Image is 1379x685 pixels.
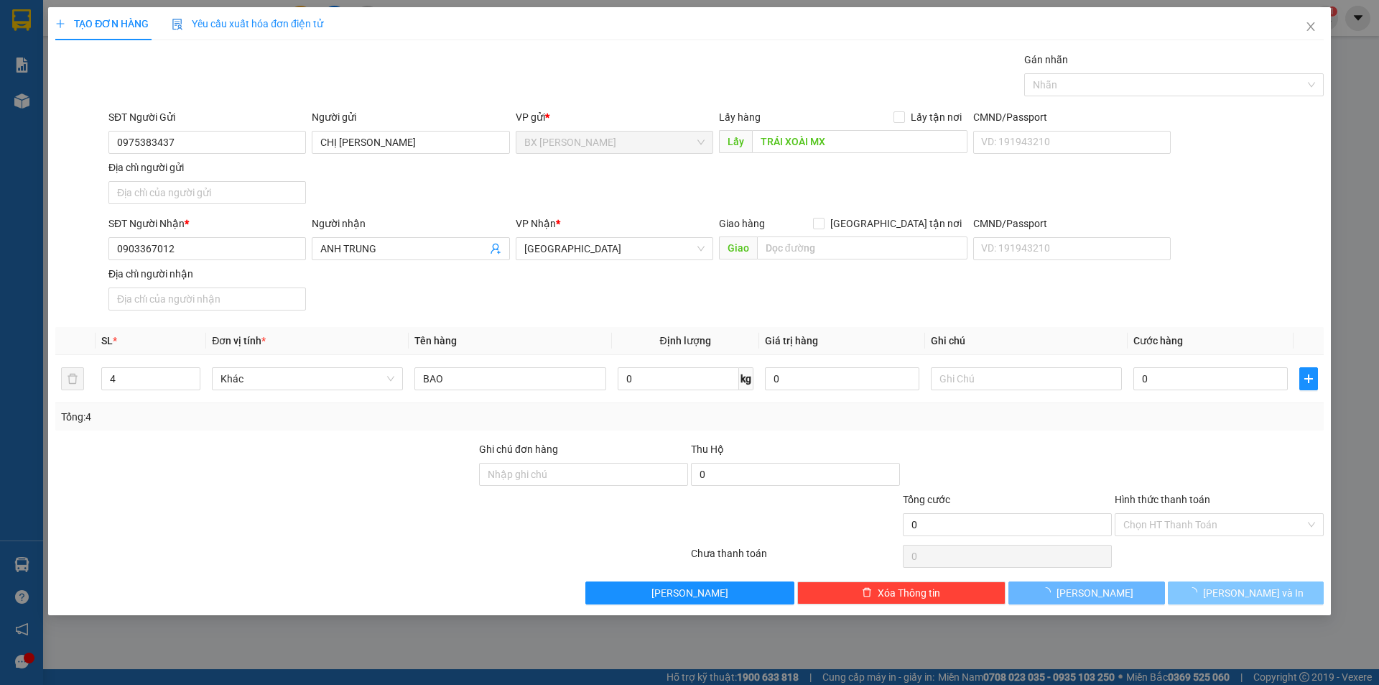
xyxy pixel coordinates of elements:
div: Địa chỉ người nhận [108,266,306,282]
div: VP gửi [516,109,713,125]
label: Gán nhãn [1024,54,1068,65]
div: Địa chỉ người gửi [108,160,306,175]
button: [PERSON_NAME] và In [1168,581,1324,604]
span: Lấy hàng [719,111,761,123]
span: delete [862,587,872,599]
span: Giao [719,236,757,259]
span: Yêu cầu xuất hóa đơn điện tử [172,18,323,29]
button: [PERSON_NAME] [1008,581,1164,604]
span: [PERSON_NAME] [651,585,728,601]
label: Hình thức thanh toán [1115,494,1210,505]
span: Lấy tận nơi [905,109,967,125]
input: Địa chỉ của người nhận [108,288,306,311]
input: Địa chỉ của người gửi [108,181,306,204]
span: loading [1041,587,1057,597]
span: TẠO ĐƠN HÀNG [55,18,149,29]
span: Định lượng [660,335,711,346]
input: Dọc đường [752,130,967,153]
div: SĐT Người Nhận [108,216,306,231]
input: Ghi chú đơn hàng [479,463,688,486]
span: [GEOGRAPHIC_DATA] tận nơi [825,216,967,231]
span: kg [739,367,753,390]
div: Người nhận [312,216,509,231]
div: SĐT Người Gửi [108,109,306,125]
th: Ghi chú [925,327,1128,355]
span: Giá trị hàng [765,335,818,346]
span: Khác [220,368,394,390]
span: VP Nhận [516,218,556,229]
button: delete [61,367,84,390]
span: user-add [490,243,501,254]
div: CMND/Passport [973,109,1171,125]
div: CMND/Passport [973,216,1171,231]
span: Giao hàng [719,218,765,229]
span: Cước hàng [1133,335,1183,346]
span: SL [101,335,113,346]
label: Ghi chú đơn hàng [479,443,558,455]
span: Tên hàng [414,335,457,346]
span: loading [1187,587,1203,597]
button: deleteXóa Thông tin [797,581,1006,604]
button: Close [1291,7,1331,47]
div: Chưa thanh toán [689,546,901,571]
span: close [1305,21,1317,32]
span: plus [1300,373,1317,385]
span: Thu Hộ [691,443,724,455]
div: Tổng: 4 [61,409,532,425]
img: icon [172,19,183,30]
input: Dọc đường [757,236,967,259]
input: VD: Bàn, Ghế [414,367,605,390]
span: [PERSON_NAME] [1057,585,1133,601]
span: Sài Gòn [524,238,705,259]
span: plus [55,19,65,29]
button: plus [1299,367,1318,390]
span: Tổng cước [903,494,950,505]
span: Đơn vị tính [212,335,266,346]
span: Xóa Thông tin [878,585,940,601]
div: Người gửi [312,109,509,125]
span: [PERSON_NAME] và In [1203,585,1304,601]
button: [PERSON_NAME] [585,581,794,604]
span: BX Cao Lãnh [524,132,705,153]
input: 0 [765,367,919,390]
input: Ghi Chú [931,367,1122,390]
span: Lấy [719,130,752,153]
